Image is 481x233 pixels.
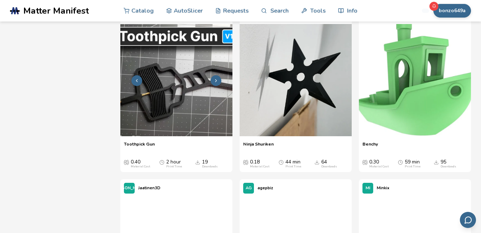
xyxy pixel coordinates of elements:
[321,159,337,168] div: 64
[369,165,389,168] div: Material Cost
[23,6,89,16] span: Matter Manifest
[131,165,150,168] div: Material Cost
[321,165,337,168] div: Downloads
[398,159,403,165] span: Average Print Time
[433,4,471,18] button: bonzo649a
[250,159,269,168] div: 0.18
[159,159,164,165] span: Average Print Time
[362,159,367,165] span: Average Cost
[202,159,218,168] div: 19
[243,141,274,152] a: Ninja Shuriken
[124,159,129,165] span: Average Cost
[246,186,252,191] span: AG
[460,212,476,228] button: Send feedback via email
[250,165,269,168] div: Material Cost
[131,159,150,168] div: 0.40
[258,184,273,192] p: agepbiz
[405,165,420,168] div: Print Time
[285,159,301,168] div: 44 min
[112,186,146,191] span: [PERSON_NAME]
[441,165,456,168] div: Downloads
[285,165,301,168] div: Print Time
[166,159,182,168] div: 2 hour
[124,141,155,152] a: Toothpick Gun
[138,184,160,192] p: Jaatinen3D
[434,159,439,165] span: Downloads
[279,159,284,165] span: Average Print Time
[166,165,182,168] div: Print Time
[441,159,456,168] div: 95
[366,186,370,191] span: MI
[369,159,389,168] div: 0.30
[314,159,319,165] span: Downloads
[362,141,378,152] a: Benchy
[195,159,200,165] span: Downloads
[377,184,389,192] p: Minkix
[243,159,248,165] span: Average Cost
[202,165,218,168] div: Downloads
[405,159,420,168] div: 59 min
